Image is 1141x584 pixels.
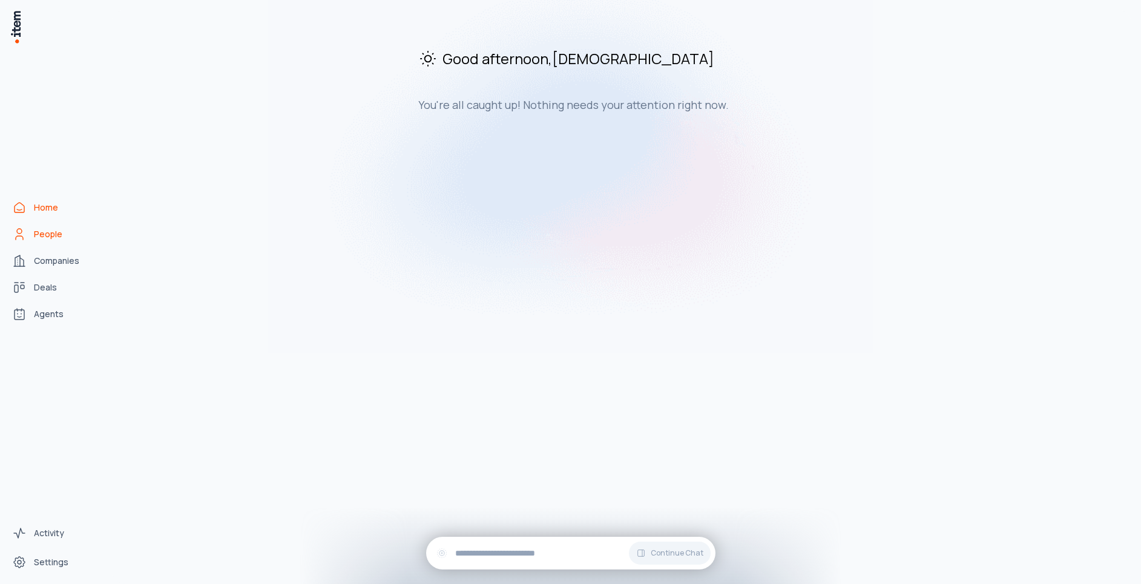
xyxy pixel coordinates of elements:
div: Continue Chat [426,537,715,569]
span: Companies [34,255,79,267]
span: Deals [34,281,57,294]
a: People [7,222,99,246]
span: Agents [34,308,64,320]
a: Home [7,195,99,220]
h3: You're all caught up! Nothing needs your attention right now. [418,97,825,112]
a: Deals [7,275,99,300]
span: Home [34,202,58,214]
a: Agents [7,302,99,326]
span: People [34,228,62,240]
span: Settings [34,556,68,568]
a: Activity [7,521,99,545]
span: Activity [34,527,64,539]
span: Continue Chat [651,548,703,558]
a: Companies [7,249,99,273]
img: Item Brain Logo [10,10,22,44]
h2: Good afternoon , [DEMOGRAPHIC_DATA] [418,48,825,68]
a: Settings [7,550,99,574]
button: Continue Chat [629,542,711,565]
